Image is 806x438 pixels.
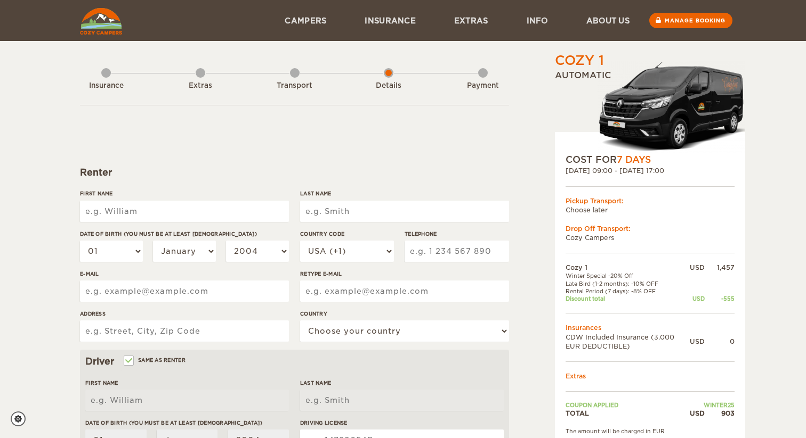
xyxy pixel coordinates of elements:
td: Coupon applied [566,401,690,409]
div: Transport [265,81,324,91]
label: Address [80,310,289,318]
td: WINTER25 [690,401,735,409]
input: e.g. example@example.com [300,280,509,302]
div: USD [690,295,705,302]
label: Last Name [300,379,504,387]
label: Date of birth (You must be at least [DEMOGRAPHIC_DATA]) [80,230,289,238]
img: Cozy Campers [80,8,122,35]
div: COST FOR [566,153,735,166]
td: Choose later [566,205,735,214]
input: e.g. Smith [300,390,504,411]
td: Rental Period (7 days): -8% OFF [566,287,690,295]
label: Last Name [300,189,509,197]
label: E-mail [80,270,289,278]
div: [DATE] 09:00 - [DATE] 17:00 [566,166,735,175]
div: Drop Off Transport: [566,224,735,233]
div: 0 [705,337,735,346]
div: -555 [705,295,735,302]
td: CDW Included Insurance (3.000 EUR DEDUCTIBLE) [566,333,690,351]
td: Late Bird (1-2 months): -10% OFF [566,280,690,287]
td: Extras [566,371,735,381]
td: TOTAL [566,409,690,418]
img: Stuttur-m-c-logo-2.png [598,61,745,153]
div: Insurance [77,81,135,91]
label: Country [300,310,509,318]
a: Cookie settings [11,411,33,426]
div: 903 [705,409,735,418]
label: Date of birth (You must be at least [DEMOGRAPHIC_DATA]) [85,419,289,427]
input: Same as renter [125,358,132,365]
div: Details [359,81,418,91]
input: e.g. example@example.com [80,280,289,302]
input: e.g. Street, City, Zip Code [80,320,289,342]
label: Retype E-mail [300,270,509,278]
div: Pickup Transport: [566,196,735,205]
td: Winter Special -20% Off [566,272,690,279]
span: 7 Days [617,154,651,165]
label: Driving License [300,419,504,427]
div: 1,457 [705,263,735,272]
div: Automatic [555,70,745,153]
td: Cozy 1 [566,263,690,272]
div: USD [690,263,705,272]
div: Payment [454,81,512,91]
td: Cozy Campers [566,233,735,242]
div: USD [690,409,705,418]
input: e.g. William [80,201,289,222]
div: Renter [80,166,509,179]
div: Extras [171,81,230,91]
div: Driver [85,355,504,368]
label: First Name [80,189,289,197]
input: e.g. 1 234 567 890 [405,241,509,262]
input: e.g. Smith [300,201,509,222]
div: Cozy 1 [555,52,604,70]
label: Same as renter [125,355,186,365]
div: The amount will be charged in EUR [566,427,735,435]
label: First Name [85,379,289,387]
label: Country Code [300,230,394,238]
div: USD [690,337,705,346]
label: Telephone [405,230,509,238]
input: e.g. William [85,390,289,411]
td: Discount total [566,295,690,302]
a: Manage booking [649,13,732,28]
td: Insurances [566,323,735,332]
